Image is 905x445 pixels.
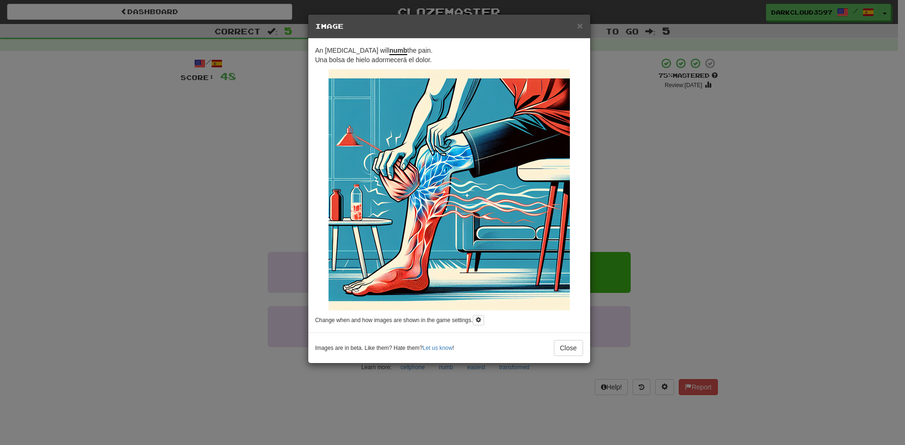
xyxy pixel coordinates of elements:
small: Images are in beta. Like them? Hate them? ! [315,344,454,352]
a: Let us know [423,345,452,351]
small: Change when and how images are shown in the game settings. [315,317,473,324]
p: Una bolsa de hielo adormecerá el dolor. [315,46,583,65]
span: × [577,20,583,31]
button: Close [577,21,583,31]
img: e5d3f02b-1dbc-42c3-b5c2-a298a90e9920.small.png [329,69,570,310]
h5: Image [315,22,583,31]
u: numb [389,47,407,55]
span: An [MEDICAL_DATA] will the pain. [315,47,433,55]
button: Close [554,340,583,356]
